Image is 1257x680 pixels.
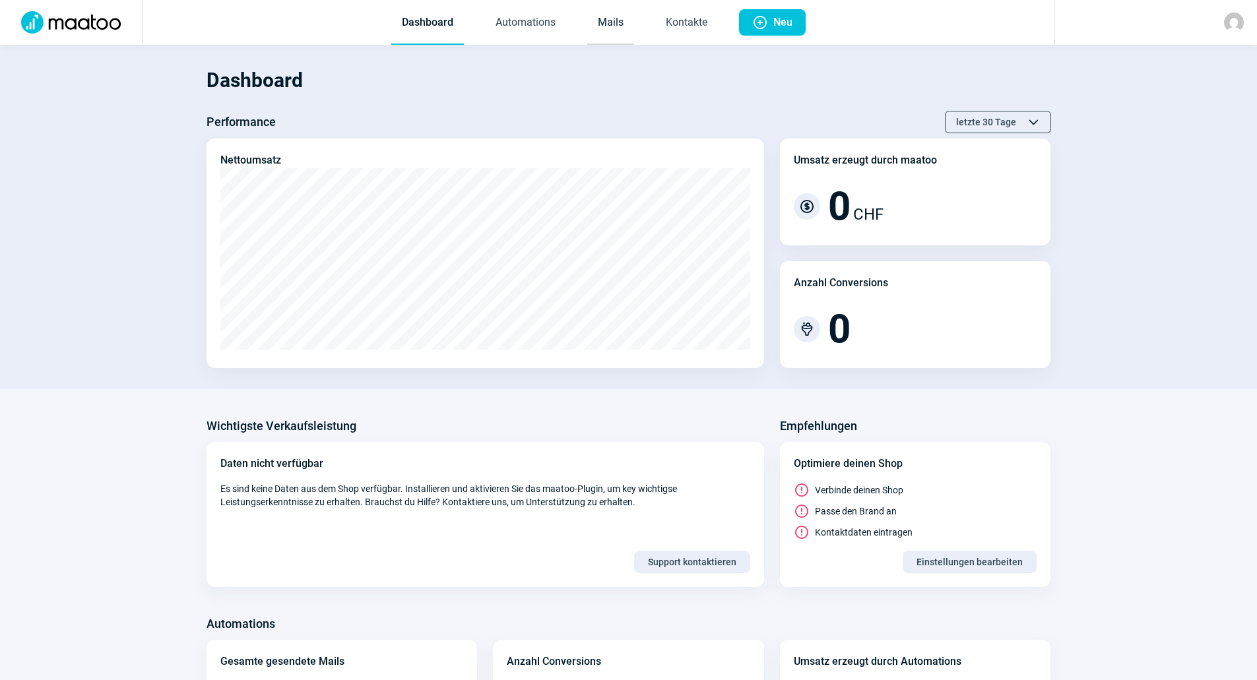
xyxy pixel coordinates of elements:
div: Gesamte gesendete Mails [220,654,344,669]
h1: Dashboard [207,58,1051,103]
img: Logo [13,11,129,34]
h3: Performance [207,111,276,133]
img: avatar [1224,13,1244,32]
span: Kontaktdaten eintragen [815,526,913,539]
a: Mails [587,1,634,45]
span: Neu [773,9,792,36]
span: CHF [853,202,884,226]
a: Automations [485,1,566,45]
h3: Wichtigste Verkaufsleistung [207,416,356,437]
div: Daten nicht verfügbar [220,456,750,472]
div: Anzahl Conversions [507,654,601,669]
button: Support kontaktieren [634,551,750,573]
span: 0 [828,309,851,349]
div: Anzahl Conversions [794,275,888,291]
div: Optimiere deinen Shop [794,456,1037,472]
span: letzte 30 Tage [956,111,1016,133]
h3: Empfehlungen [780,416,857,437]
span: 0 [828,187,851,226]
div: Nettoumsatz [220,152,281,168]
button: Einstellungen bearbeiten [903,551,1037,573]
div: Umsatz erzeugt durch maatoo [794,152,937,168]
span: Verbinde deinen Shop [815,483,903,497]
span: Passe den Brand an [815,505,897,518]
span: Support kontaktieren [648,551,736,572]
span: Es sind keine Daten aus dem Shop verfügbar. Installieren und aktivieren Sie das maatoo-Plugin, um... [220,482,750,509]
button: Neu [739,9,806,36]
a: Kontakte [655,1,718,45]
h3: Automations [207,613,275,634]
span: Einstellungen bearbeiten [917,551,1023,572]
div: Umsatz erzeugt durch Automations [794,654,961,669]
a: Dashboard [391,1,464,45]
